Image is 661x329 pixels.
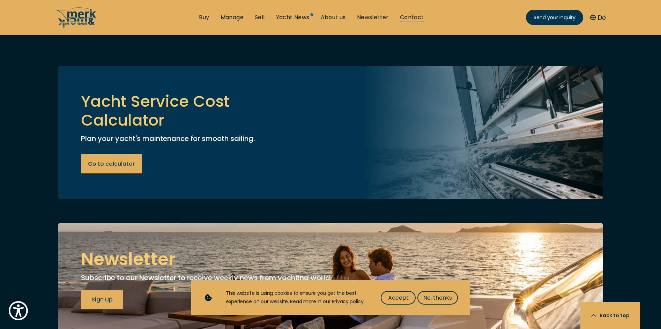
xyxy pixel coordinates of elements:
[88,159,135,168] span: Go to calculator
[276,14,310,21] a: Yacht News
[590,13,606,22] button: De
[91,295,113,304] span: Sign Up
[81,272,580,283] p: Subscribe to our Newsletter to receive weekly news from yachting world.
[81,290,123,309] a: Sign Up
[534,14,575,21] span: Send your inquiry
[580,302,640,329] button: Back to top
[417,291,458,305] button: No, thanks
[255,14,265,21] a: Sell
[357,14,389,21] a: Newsletter
[81,133,283,144] p: Plan your yacht's maintenance for smooth sailing.
[321,14,346,21] a: About us
[332,298,364,305] a: Privacy policy
[400,14,424,21] a: Contact
[81,92,283,130] h5: Yacht Service Cost Calculator
[526,10,583,25] a: Send your inquiry
[199,14,209,21] a: Buy
[226,289,367,306] div: This website is using cookies to ensure you get the best experience on our website. Read more in ...
[81,154,142,173] a: Go to calculator
[423,293,452,302] span: No, thanks
[7,299,30,322] button: Show Accessibility Preferences
[381,291,416,305] button: Accept
[55,22,97,30] a: /
[388,293,409,302] span: Accept
[81,246,580,272] h5: Newsletter
[221,14,244,21] a: Manage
